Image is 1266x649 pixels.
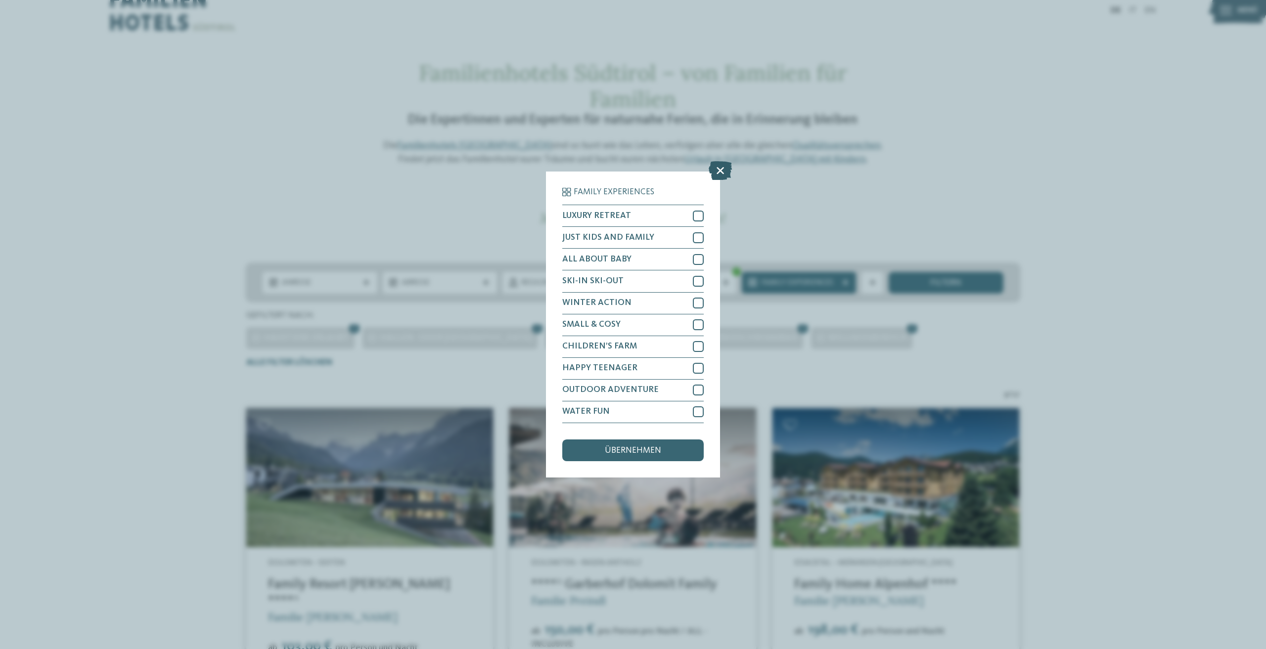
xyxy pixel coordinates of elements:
span: ALL ABOUT BABY [562,255,632,264]
span: WINTER ACTION [562,299,632,307]
span: WATER FUN [562,407,610,416]
span: SMALL & COSY [562,320,621,329]
span: LUXURY RETREAT [562,212,631,220]
span: JUST KIDS AND FAMILY [562,233,654,242]
span: Family Experiences [574,188,654,197]
span: SKI-IN SKI-OUT [562,277,624,286]
span: HAPPY TEENAGER [562,364,637,373]
span: übernehmen [605,446,661,455]
span: OUTDOOR ADVENTURE [562,386,659,394]
span: CHILDREN’S FARM [562,342,637,351]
